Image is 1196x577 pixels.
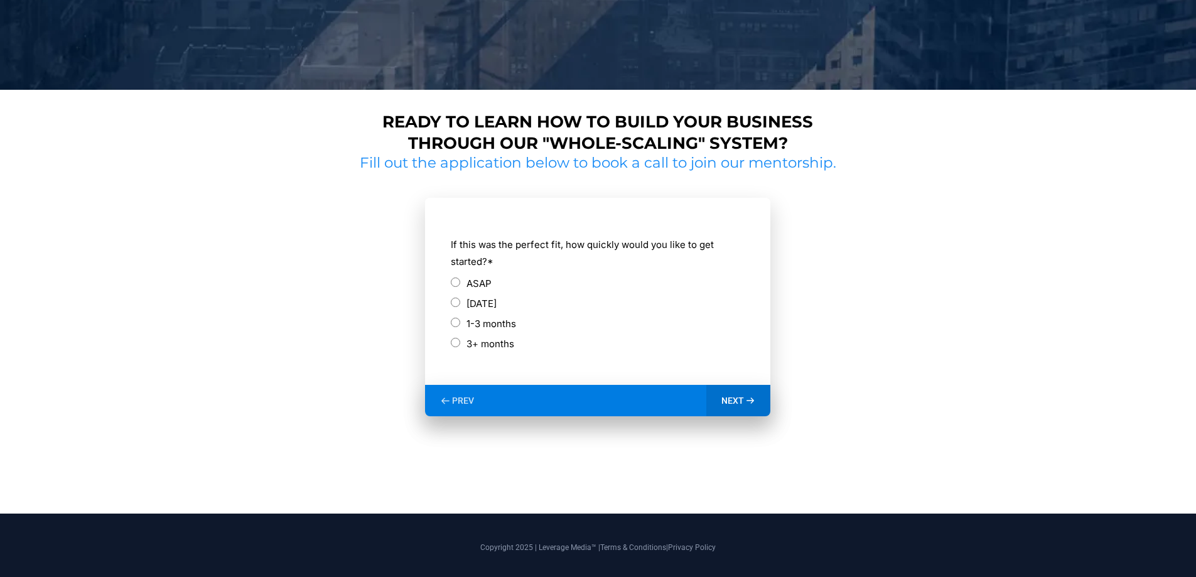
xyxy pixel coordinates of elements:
label: [DATE] [466,295,497,312]
p: Copyright 2025 | Leverage Media™ | | [244,542,953,553]
span: NEXT [721,395,744,406]
label: 3+ months [466,335,514,352]
span: PREV [452,395,474,406]
a: Privacy Policy [668,543,716,552]
strong: Ready to learn how to build your business through our "whole-scaling" system? [382,112,813,153]
label: If this was the perfect fit, how quickly would you like to get started? [451,236,745,270]
a: Terms & Conditions [600,543,666,552]
label: ASAP [466,275,492,292]
h2: Fill out the application below to book a call to join our mentorship. [355,154,841,173]
label: 1-3 months [466,315,516,332]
